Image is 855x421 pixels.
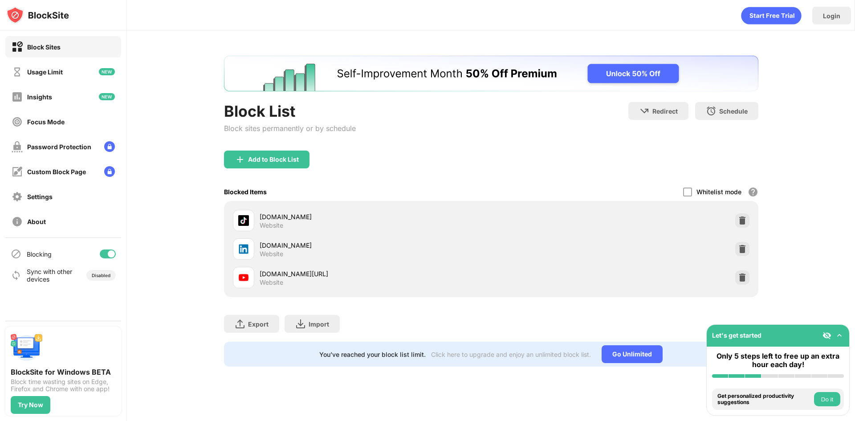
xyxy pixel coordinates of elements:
[12,116,23,127] img: focus-off.svg
[224,56,758,91] iframe: Banner
[27,218,46,225] div: About
[248,156,299,163] div: Add to Block List
[238,272,249,283] img: favicons
[224,102,356,120] div: Block List
[741,7,802,25] div: animation
[260,221,283,229] div: Website
[99,93,115,100] img: new-icon.svg
[11,249,21,259] img: blocking-icon.svg
[27,268,73,283] div: Sync with other devices
[12,191,23,202] img: settings-off.svg
[18,401,43,409] div: Try Now
[11,368,116,376] div: BlockSite for Windows BETA
[12,141,23,152] img: password-protection-off.svg
[27,68,63,76] div: Usage Limit
[27,193,53,200] div: Settings
[319,351,426,358] div: You’ve reached your block list limit.
[238,215,249,226] img: favicons
[27,93,52,101] div: Insights
[27,118,65,126] div: Focus Mode
[224,124,356,133] div: Block sites permanently or by schedule
[27,250,52,258] div: Blocking
[11,378,116,392] div: Block time wasting sites on Edge, Firefox and Chrome with one app!
[717,393,812,406] div: Get personalized productivity suggestions
[719,107,748,115] div: Schedule
[652,107,678,115] div: Redirect
[260,250,283,258] div: Website
[27,43,61,51] div: Block Sites
[260,278,283,286] div: Website
[12,66,23,78] img: time-usage-off.svg
[12,166,23,177] img: customize-block-page-off.svg
[27,143,91,151] div: Password Protection
[11,270,21,281] img: sync-icon.svg
[104,166,115,177] img: lock-menu.svg
[11,332,43,364] img: push-desktop.svg
[309,320,329,328] div: Import
[835,331,844,340] img: omni-setup-toggle.svg
[696,188,741,196] div: Whitelist mode
[27,168,86,176] div: Custom Block Page
[12,41,23,53] img: block-on.svg
[248,320,269,328] div: Export
[6,6,69,24] img: logo-blocksite.svg
[822,331,831,340] img: eye-not-visible.svg
[260,269,491,278] div: [DOMAIN_NAME][URL]
[602,345,663,363] div: Go Unlimited
[260,241,491,250] div: [DOMAIN_NAME]
[224,188,267,196] div: Blocked Items
[823,12,840,20] div: Login
[12,216,23,227] img: about-off.svg
[12,91,23,102] img: insights-off.svg
[92,273,110,278] div: Disabled
[712,331,761,339] div: Let's get started
[260,212,491,221] div: [DOMAIN_NAME]
[238,244,249,254] img: favicons
[431,351,591,358] div: Click here to upgrade and enjoy an unlimited block list.
[99,68,115,75] img: new-icon.svg
[712,352,844,369] div: Only 5 steps left to free up an extra hour each day!
[814,392,840,406] button: Do it
[104,141,115,152] img: lock-menu.svg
